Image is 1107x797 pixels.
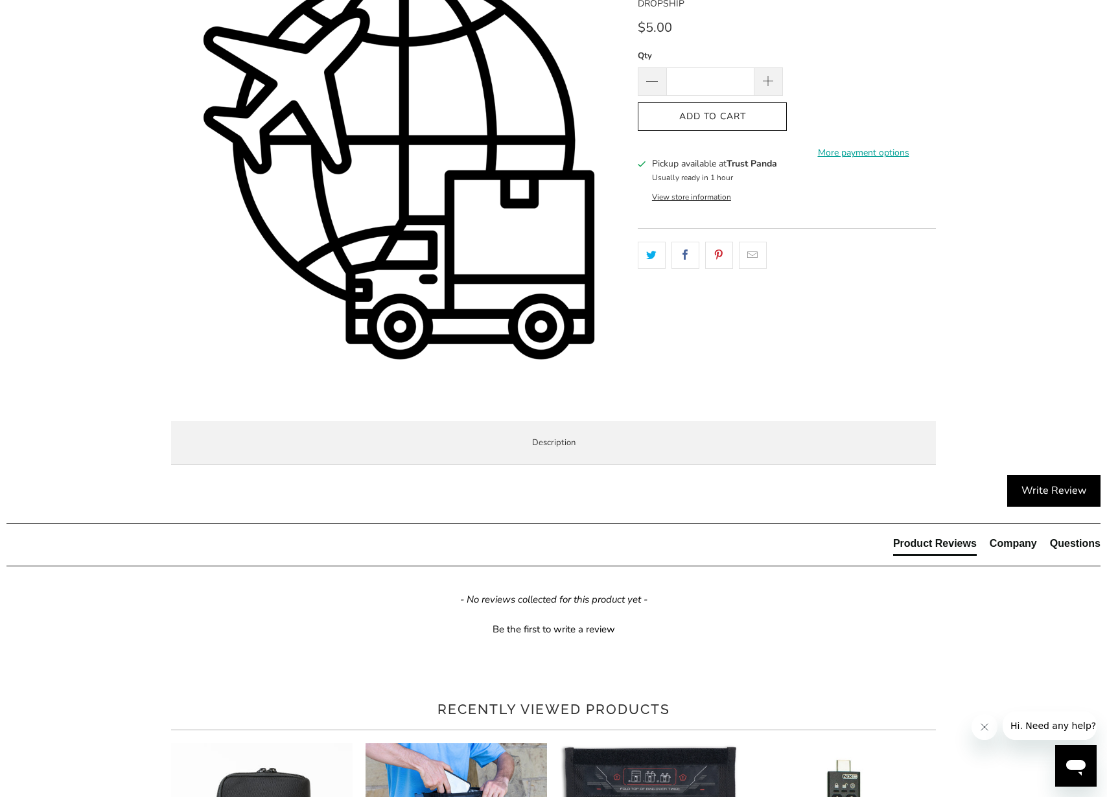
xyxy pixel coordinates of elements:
[739,242,767,269] a: Email this to a friend
[171,421,936,465] label: Description
[893,537,1101,562] div: Reviews Tabs
[651,111,773,122] span: Add to Cart
[460,593,647,606] em: - No reviews collected for this product yet -
[652,157,777,170] h3: Pickup available at
[1055,745,1097,787] iframe: Button to launch messaging window
[171,699,936,720] h2: Recently viewed products
[652,192,731,202] button: View store information
[652,172,733,183] small: Usually ready in 1 hour
[990,537,1037,551] div: Company
[972,714,997,740] iframe: Close message
[791,146,936,160] a: More payment options
[893,537,977,551] div: Product Reviews
[6,619,1101,636] div: Be the first to write a review
[638,242,666,269] a: Share this on Twitter
[638,49,783,63] label: Qty
[671,242,699,269] a: Share this on Facebook
[493,623,615,636] div: Be the first to write a review
[705,242,733,269] a: Share this on Pinterest
[1003,711,1097,740] iframe: Message from company
[1007,475,1101,507] div: Write Review
[638,19,672,36] span: $5.00
[638,102,787,132] button: Add to Cart
[727,157,777,170] b: Trust Panda
[1050,537,1101,551] div: Questions
[638,292,936,334] iframe: Reviews Widget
